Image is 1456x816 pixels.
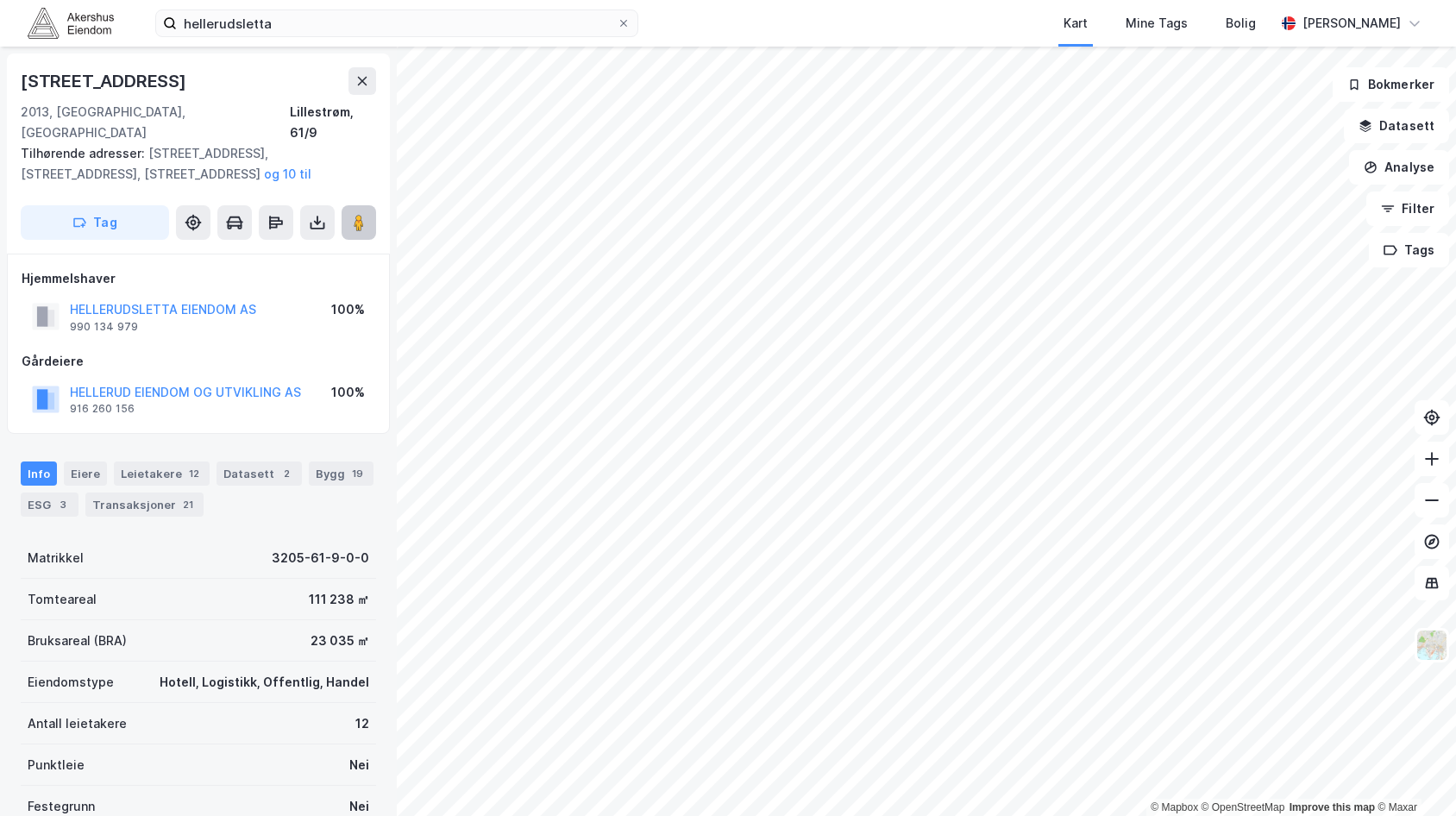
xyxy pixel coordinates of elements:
div: Kontrollprogram for chat [1370,733,1456,816]
div: Kart [1064,13,1088,34]
button: Bokmerker [1333,67,1449,102]
div: [PERSON_NAME] [1302,13,1401,34]
div: Transaksjoner [85,493,204,517]
div: ESG [21,493,78,517]
button: Datasett [1344,109,1449,143]
div: 19 [348,465,367,482]
div: 21 [179,496,197,513]
div: Bolig [1226,13,1256,34]
div: 3205-61-9-0-0 [272,548,369,568]
div: Leietakere [114,461,210,486]
div: Bruksareal (BRA) [28,631,127,651]
div: Hjemmelshaver [22,268,375,289]
div: Nei [349,755,369,775]
div: [STREET_ADDRESS] [21,67,190,95]
div: 100% [331,299,365,320]
div: 2013, [GEOGRAPHIC_DATA], [GEOGRAPHIC_DATA] [21,102,290,143]
div: Gårdeiere [22,351,375,372]
a: Improve this map [1290,801,1375,813]
div: Tomteareal [28,589,97,610]
a: OpenStreetMap [1202,801,1285,813]
div: Info [21,461,57,486]
button: Tags [1369,233,1449,267]
div: [STREET_ADDRESS], [STREET_ADDRESS], [STREET_ADDRESS] [21,143,362,185]
div: 990 134 979 [70,320,138,334]
span: Tilhørende adresser: [21,146,148,160]
div: Mine Tags [1126,13,1188,34]
img: Z [1415,629,1448,662]
a: Mapbox [1151,801,1198,813]
div: Eiere [64,461,107,486]
div: Lillestrøm, 61/9 [290,102,376,143]
div: 12 [185,465,203,482]
div: Antall leietakere [28,713,127,734]
div: 12 [355,713,369,734]
div: Hotell, Logistikk, Offentlig, Handel [160,672,369,693]
div: Bygg [309,461,373,486]
div: 100% [331,382,365,403]
div: Eiendomstype [28,672,114,693]
button: Filter [1366,191,1449,226]
div: Punktleie [28,755,85,775]
div: Datasett [217,461,302,486]
iframe: Chat Widget [1370,733,1456,816]
div: 23 035 ㎡ [311,631,369,651]
button: Tag [21,205,169,240]
div: 916 260 156 [70,402,135,416]
div: 3 [54,496,72,513]
div: Matrikkel [28,548,84,568]
div: 111 238 ㎡ [309,589,369,610]
img: akershus-eiendom-logo.9091f326c980b4bce74ccdd9f866810c.svg [28,8,114,38]
div: 2 [278,465,295,482]
input: Søk på adresse, matrikkel, gårdeiere, leietakere eller personer [177,10,617,36]
button: Analyse [1349,150,1449,185]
